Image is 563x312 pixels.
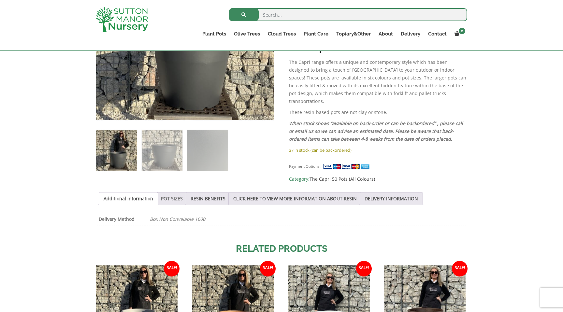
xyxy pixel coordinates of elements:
a: Plant Care [300,29,332,38]
img: logo [96,7,148,32]
span: Category: [289,175,467,183]
small: Payment Options: [289,164,321,169]
span: 2 [459,28,465,34]
p: The Capri range offers a unique and contemporary style which has been designed to bring a touch o... [289,58,467,105]
span: Sale! [452,261,468,277]
p: These resin-based pots are not clay or stone. [289,108,467,116]
a: The Capri 50 Pots (All Colours) [310,176,375,182]
img: The Capri Pot 50 Colour Charcoal - Image 2 [142,130,182,171]
img: payment supported [323,163,372,170]
em: When stock shows “available on back-order or can be backordered” , please call or email us so we ... [289,120,463,142]
a: About [375,29,397,38]
a: Delivery [397,29,424,38]
img: The Capri Pot 50 Colour Charcoal [96,130,137,171]
a: Contact [424,29,451,38]
a: DELIVERY INFORMATION [365,192,418,205]
span: Sale! [356,261,372,277]
a: Additional information [104,192,153,205]
table: Product Details [96,213,467,225]
th: Delivery Method [96,213,145,225]
a: Topiary&Other [332,29,375,38]
a: Cloud Trees [264,29,300,38]
a: 2 [451,29,467,38]
a: Olive Trees [230,29,264,38]
img: The Capri Pot 50 Colour Charcoal - Image 3 [187,130,228,171]
a: Plant Pots [198,29,230,38]
span: Sale! [260,261,276,277]
a: CLICK HERE TO VIEW MORE INFORMATION ABOUT RESIN [233,192,357,205]
p: Box Non Conveiable 1600 [150,213,462,225]
input: Search... [229,8,467,21]
h2: Related products [96,242,467,256]
span: Sale! [164,261,180,277]
p: 37 in stock (can be backordered) [289,146,467,154]
a: POT SIZES [161,192,183,205]
a: RESIN BENEFITS [191,192,225,205]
